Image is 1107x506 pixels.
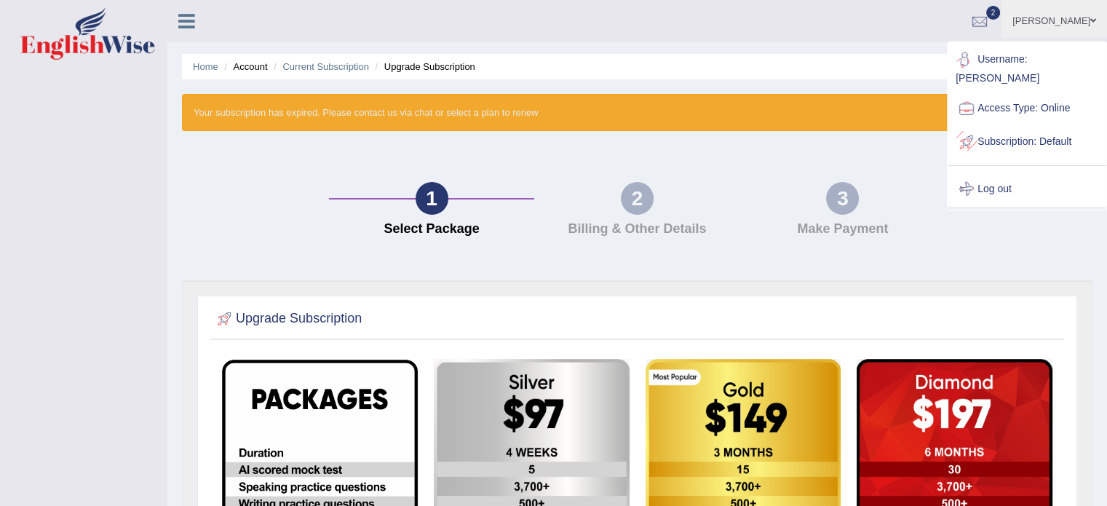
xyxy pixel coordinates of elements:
li: Account [221,60,267,74]
h2: Upgrade Subscription [214,308,362,330]
a: Subscription: Default [948,125,1106,159]
a: Access Type: Online [948,92,1106,125]
span: 2 [986,6,1001,20]
div: 1 [416,182,448,215]
h4: Make Payment [747,222,938,237]
a: Log out [948,173,1106,206]
div: Your subscription has expired. Please contact us via chat or select a plan to renew [182,94,1092,131]
li: Upgrade Subscription [372,60,475,74]
div: 2 [621,182,654,215]
a: Username: [PERSON_NAME] [948,43,1106,92]
div: 3 [826,182,859,215]
a: Current Subscription [282,61,369,72]
a: Home [193,61,218,72]
h4: Billing & Other Details [541,222,732,237]
h4: Select Package [336,222,527,237]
